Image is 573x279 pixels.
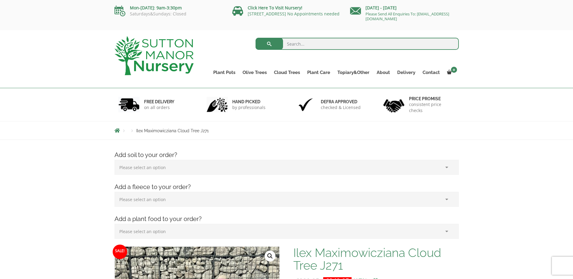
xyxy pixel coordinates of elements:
[373,68,394,77] a: About
[207,97,228,112] img: 2.jpg
[293,246,459,272] h1: Ilex Maximowicziana Cloud Tree J271
[210,68,239,77] a: Plant Pots
[256,38,459,50] input: Search...
[113,245,127,259] span: Sale!
[443,68,459,77] a: 0
[136,128,209,133] span: Ilex Maximowicziana Cloud Tree J271
[451,67,457,73] span: 0
[350,4,459,11] p: [DATE] - [DATE]
[409,101,455,114] p: consistent price checks
[114,11,223,16] p: Saturdays&Sundays: Closed
[110,150,463,160] h4: Add soil to your order?
[265,251,275,261] a: View full-screen image gallery
[295,97,316,112] img: 3.jpg
[365,11,449,21] a: Please Send All Enquiries To: [EMAIL_ADDRESS][DOMAIN_NAME]
[114,4,223,11] p: Mon-[DATE]: 9am-3:30pm
[232,104,266,111] p: by professionals
[383,95,404,114] img: 4.jpg
[248,11,340,17] a: [STREET_ADDRESS] No Appointments needed
[270,68,304,77] a: Cloud Trees
[110,214,463,224] h4: Add a plant food to your order?
[304,68,334,77] a: Plant Care
[409,96,455,101] h6: Price promise
[144,104,174,111] p: on all orders
[118,97,140,112] img: 1.jpg
[110,182,463,192] h4: Add a fleece to your order?
[419,68,443,77] a: Contact
[248,5,302,11] a: Click Here To Visit Nursery!
[114,128,459,133] nav: Breadcrumbs
[334,68,373,77] a: Topiary&Other
[321,99,361,104] h6: Defra approved
[394,68,419,77] a: Delivery
[321,104,361,111] p: checked & Licensed
[114,36,194,75] img: logo
[144,99,174,104] h6: FREE DELIVERY
[232,99,266,104] h6: hand picked
[239,68,270,77] a: Olive Trees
